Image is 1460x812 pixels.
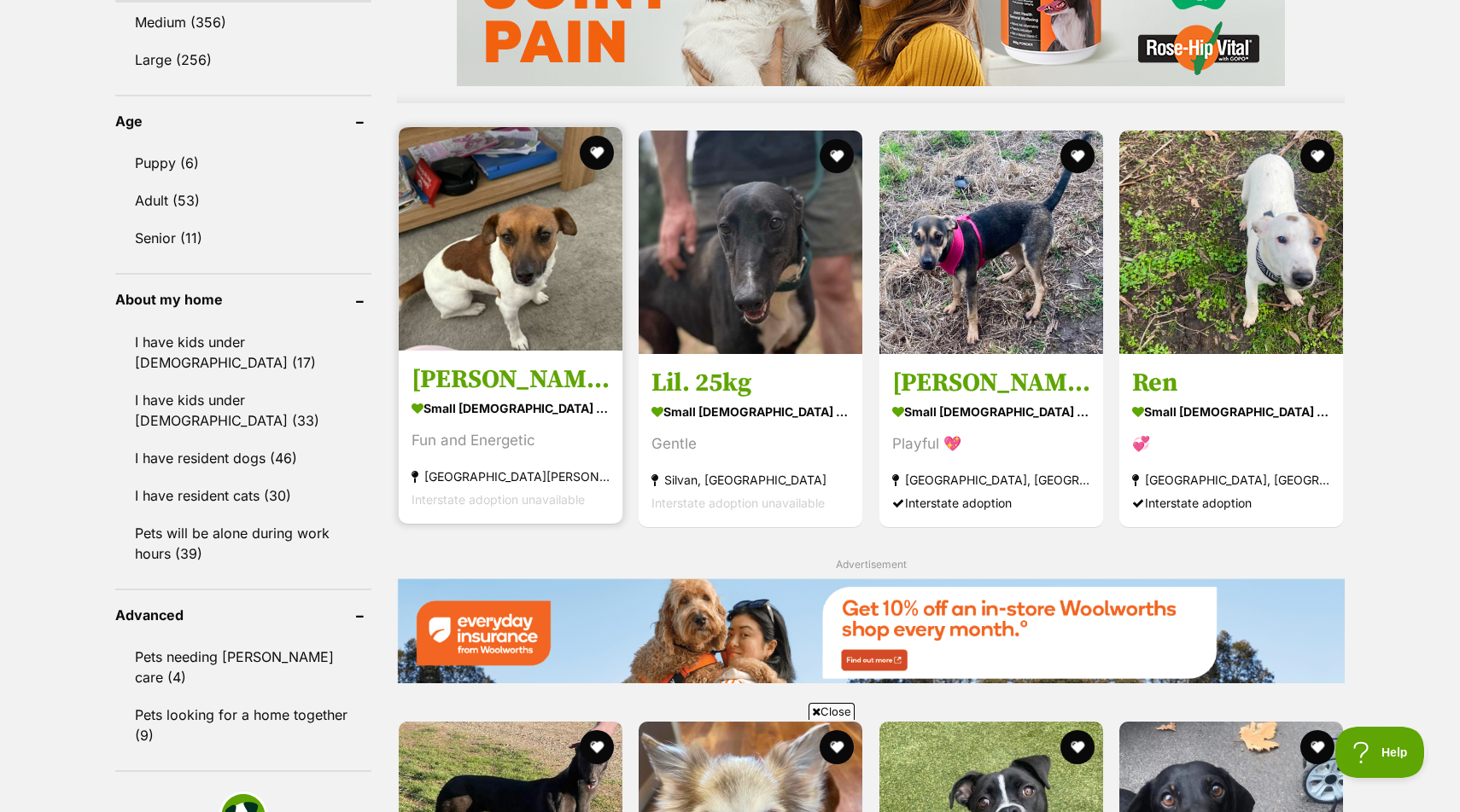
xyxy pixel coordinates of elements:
[1132,432,1330,455] div: 💞
[115,4,371,40] a: Medium (356)
[651,432,850,455] div: Gentle
[397,578,1345,683] img: Everyday Insurance promotional banner
[810,1,826,14] img: iconc.png
[639,130,862,354] img: Lil. 25kg - Greyhound Dog
[115,183,371,218] a: Adult (53)
[1132,491,1330,514] div: Interstate adoption
[1132,399,1330,424] strong: small [DEMOGRAPHIC_DATA] Dog
[412,492,585,507] span: Interstate adoption unavailable
[879,130,1103,354] img: Alice - Mixed Dog
[115,607,371,623] header: Advanced
[397,578,1345,687] a: Everyday Insurance promotional banner
[399,127,622,351] img: Odie - Jack Russell Terrier Dog
[412,396,610,420] strong: small [DEMOGRAPHIC_DATA] Dog
[892,367,1090,399] h3: [PERSON_NAME]
[115,292,371,307] header: About my home
[836,558,907,571] span: Advertisement
[412,465,610,488] strong: [GEOGRAPHIC_DATA][PERSON_NAME][GEOGRAPHIC_DATA]
[892,432,1090,455] div: Playful 💖
[1060,139,1095,173] button: favourite
[1119,130,1343,354] img: Ren - Mixed Dog
[412,363,610,396] h3: [PERSON_NAME]
[651,399,850,424] strong: small [DEMOGRAPHIC_DATA] Dog
[651,367,850,399] h3: Lil. 25kg
[1132,468,1330,491] strong: [GEOGRAPHIC_DATA], [GEOGRAPHIC_DATA]
[892,491,1090,514] div: Interstate adoption
[809,703,855,720] span: Close
[2,2,15,15] img: consumer-privacy-logo.png
[639,354,862,527] a: Lil. 25kg small [DEMOGRAPHIC_DATA] Dog Gentle Silvan, [GEOGRAPHIC_DATA] Interstate adoption unava...
[1060,730,1095,764] button: favourite
[115,697,371,753] a: Pets looking for a home together (9)
[1300,139,1334,173] button: favourite
[115,382,371,438] a: I have kids under [DEMOGRAPHIC_DATA] (33)
[1119,354,1343,527] a: Ren small [DEMOGRAPHIC_DATA] Dog 💞 [GEOGRAPHIC_DATA], [GEOGRAPHIC_DATA] Interstate adoption
[115,220,371,256] a: Senior (11)
[1300,730,1334,764] button: favourite
[419,727,1041,803] iframe: Advertisement
[115,440,371,476] a: I have resident dogs (46)
[821,139,855,173] button: favourite
[115,42,371,78] a: Large (256)
[412,429,610,452] div: Fun and Energetic
[892,468,1090,491] strong: [GEOGRAPHIC_DATA], [GEOGRAPHIC_DATA]
[651,496,825,510] span: Interstate adoption unavailable
[813,2,826,15] img: consumer-privacy-logo.png
[892,399,1090,424] strong: small [DEMOGRAPHIC_DATA] Dog
[811,2,828,15] a: Privacy Notification
[115,145,371,181] a: Puppy (6)
[115,639,371,695] a: Pets needing [PERSON_NAME] care (4)
[879,354,1103,527] a: [PERSON_NAME] small [DEMOGRAPHIC_DATA] Dog Playful 💖 [GEOGRAPHIC_DATA], [GEOGRAPHIC_DATA] Interst...
[651,468,850,491] strong: Silvan, [GEOGRAPHIC_DATA]
[1132,367,1330,399] h3: Ren
[115,324,371,380] a: I have kids under [DEMOGRAPHIC_DATA] (17)
[1335,727,1426,778] iframe: Help Scout Beacon - Open
[115,515,371,571] a: Pets will be alone during work hours (39)
[580,136,614,170] button: favourite
[115,478,371,513] a: I have resident cats (30)
[399,351,622,524] a: [PERSON_NAME] small [DEMOGRAPHIC_DATA] Dog Fun and Energetic [GEOGRAPHIC_DATA][PERSON_NAME][GEOGR...
[115,113,371,129] header: Age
